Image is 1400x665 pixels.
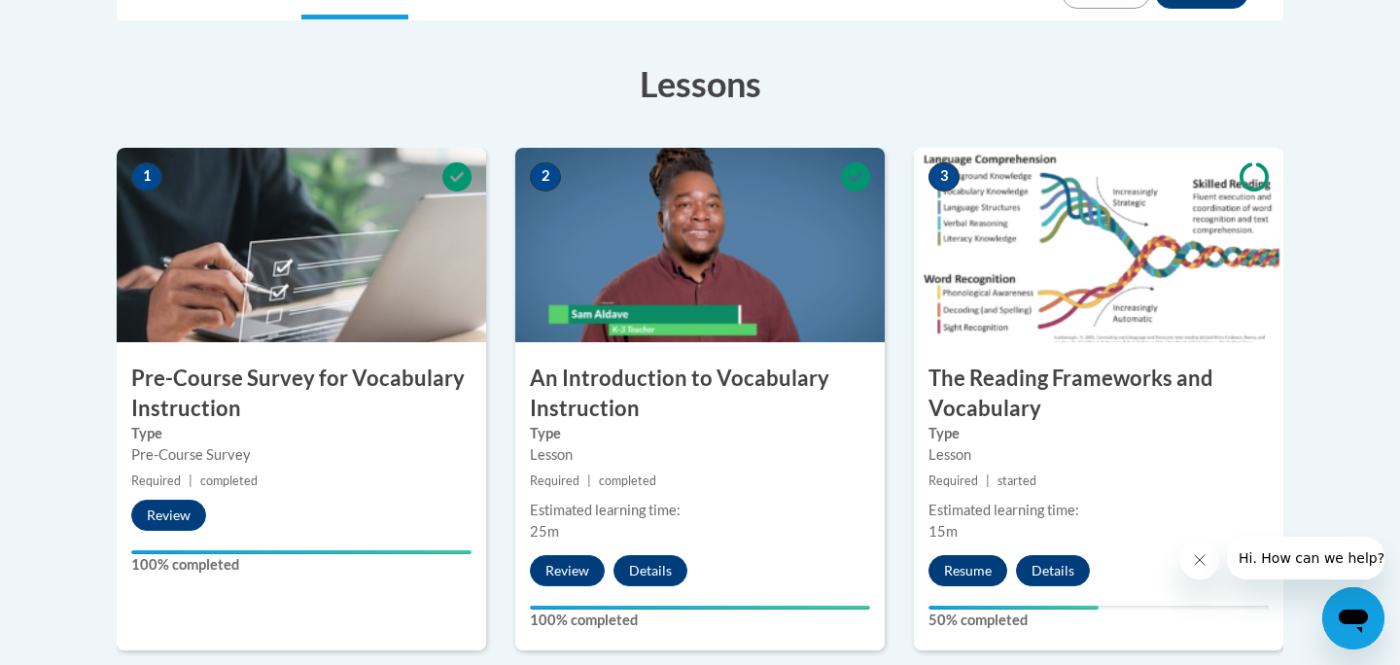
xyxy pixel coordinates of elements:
[117,364,486,424] h3: Pre-Course Survey for Vocabulary Instruction
[131,423,472,444] label: Type
[530,523,559,540] span: 25m
[131,500,206,531] button: Review
[530,423,870,444] label: Type
[914,364,1283,424] h3: The Reading Frameworks and Vocabulary
[599,473,656,488] span: completed
[515,364,885,424] h3: An Introduction to Vocabulary Instruction
[928,523,958,540] span: 15m
[914,148,1283,342] img: Course Image
[587,473,591,488] span: |
[515,148,885,342] img: Course Image
[928,473,978,488] span: Required
[928,606,1099,610] div: Your progress
[1180,541,1219,579] iframe: Close message
[928,500,1269,521] div: Estimated learning time:
[530,610,870,631] label: 100% completed
[928,610,1269,631] label: 50% completed
[1016,555,1090,586] button: Details
[117,59,1283,108] h3: Lessons
[530,444,870,466] div: Lesson
[131,554,472,576] label: 100% completed
[131,550,472,554] div: Your progress
[530,500,870,521] div: Estimated learning time:
[997,473,1036,488] span: started
[530,606,870,610] div: Your progress
[530,473,579,488] span: Required
[530,555,605,586] button: Review
[200,473,258,488] span: completed
[928,444,1269,466] div: Lesson
[1227,537,1384,579] iframe: Message from company
[928,423,1269,444] label: Type
[928,162,960,192] span: 3
[131,444,472,466] div: Pre-Course Survey
[986,473,990,488] span: |
[189,473,192,488] span: |
[530,162,561,192] span: 2
[613,555,687,586] button: Details
[131,162,162,192] span: 1
[928,555,1007,586] button: Resume
[117,148,486,342] img: Course Image
[1322,587,1384,649] iframe: Button to launch messaging window
[131,473,181,488] span: Required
